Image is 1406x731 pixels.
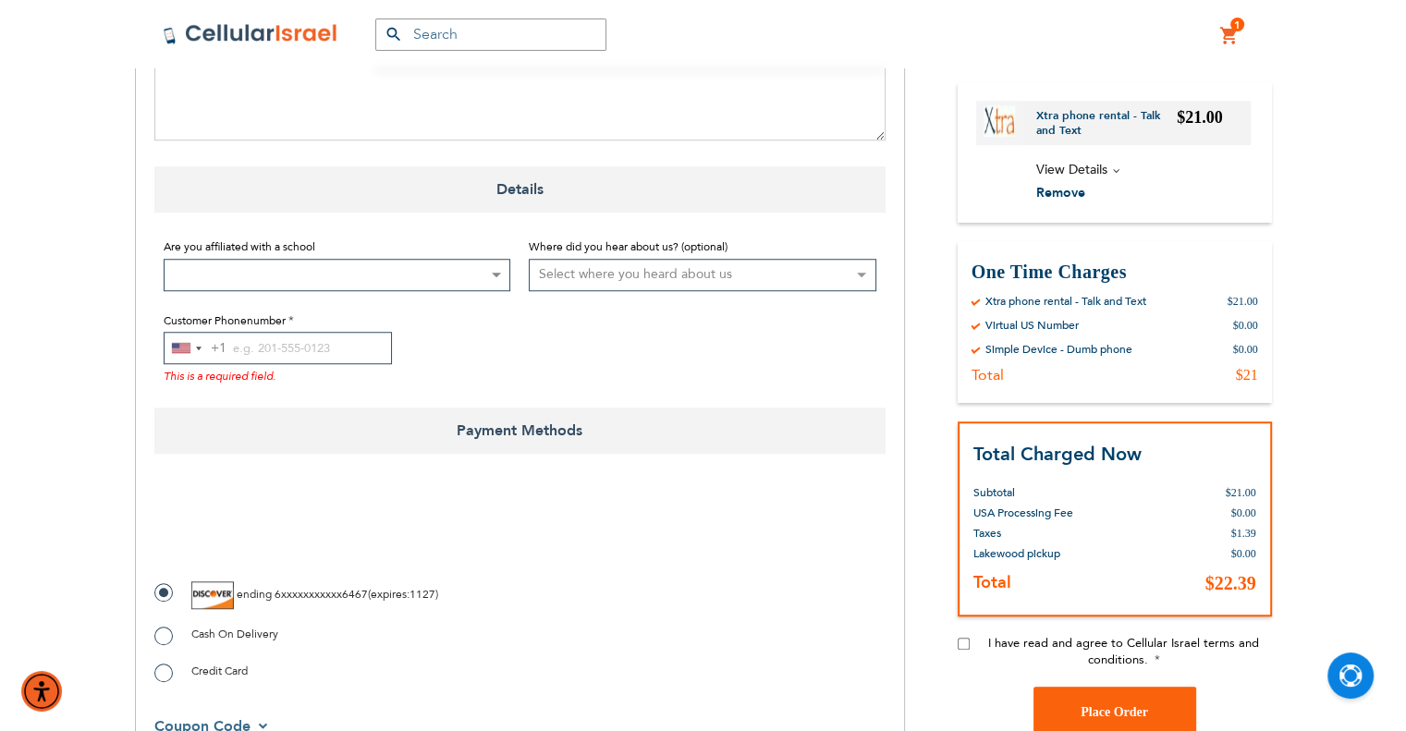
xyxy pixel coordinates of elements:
h3: One Time Charges [972,260,1258,285]
strong: Total [973,570,1011,593]
span: Credit Card [191,664,248,678]
span: Remove [1036,183,1085,201]
div: Accessibility Menu [21,671,62,712]
span: View Details [1036,161,1107,178]
span: 1127 [410,587,435,602]
img: Xtra phone rental - Talk and Text [984,105,1015,137]
span: $21.00 [1226,485,1256,498]
span: Details [154,166,886,213]
span: Are you affiliated with a school [164,239,315,254]
input: Search [375,18,606,51]
img: Cellular Israel Logo [163,23,338,45]
div: $0.00 [1233,318,1258,333]
span: $22.39 [1205,572,1256,592]
label: ( : ) [154,581,438,609]
iframe: reCAPTCHA [154,495,435,567]
span: Cash On Delivery [191,627,278,641]
span: USA Processing Fee [973,505,1073,519]
div: $0.00 [1233,342,1258,357]
span: Place Order [1081,705,1148,719]
div: $21.00 [1228,294,1258,309]
span: Customer Phonenumber [164,313,286,328]
span: 1 [1234,18,1241,32]
span: $0.00 [1231,546,1256,559]
input: e.g. 201-555-0123 [164,332,392,364]
div: Simple Device - Dumb phone [985,342,1132,357]
a: 1 [1219,25,1240,47]
span: ending [237,587,272,602]
div: Virtual US Number [985,318,1079,333]
span: This is a required field. [164,369,275,384]
span: Lakewood pickup [973,545,1060,560]
span: Payment Methods [154,408,886,454]
span: I have read and agree to Cellular Israel terms and conditions. [988,634,1259,667]
div: +1 [211,337,226,360]
span: 6xxxxxxxxxxx6467 [275,587,368,602]
div: Total [972,366,1004,384]
th: Subtotal [973,468,1118,502]
strong: Total Charged Now [973,442,1142,467]
span: $21.00 [1177,108,1223,127]
div: Xtra phone rental - Talk and Text [985,294,1146,309]
th: Taxes [973,522,1118,542]
span: $1.39 [1231,526,1256,539]
button: Selected country [165,333,226,363]
span: $0.00 [1231,506,1256,518]
img: Discover [191,581,234,609]
a: Xtra phone rental - Talk and Text [1036,108,1178,138]
span: Where did you hear about us? (optional) [529,239,727,254]
div: $21 [1236,366,1258,384]
span: expires [371,587,407,602]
